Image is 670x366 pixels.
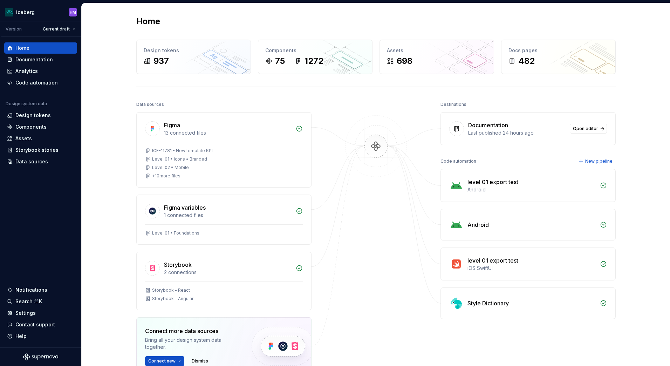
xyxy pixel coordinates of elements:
svg: Supernova Logo [23,353,58,360]
div: Assets [15,135,32,142]
a: Components751272 [258,40,372,74]
div: 698 [397,55,412,67]
div: iceberg [16,9,35,16]
button: Connect new [145,356,184,366]
div: Android [467,186,596,193]
div: Android [467,221,489,229]
div: 482 [518,55,535,67]
a: Documentation [4,54,77,65]
a: Open editor [570,124,607,134]
div: Storybook stories [15,147,59,154]
div: Storybook - Angular [152,296,193,301]
div: Level 02 • Mobile [152,165,189,170]
a: Assets698 [380,40,494,74]
h2: Home [136,16,160,27]
a: Docs pages482 [501,40,616,74]
div: Home [15,45,29,52]
div: 2 connections [164,269,292,276]
a: Figma13 connected filesICE-11781 - New template KPILevel 01 • Icons • BrandedLevel 02 • Mobile+10... [136,112,312,188]
button: Notifications [4,284,77,296]
div: HM [70,9,76,15]
a: Assets [4,133,77,144]
span: Connect new [148,358,176,364]
button: Search ⌘K [4,296,77,307]
div: Code automation [440,156,476,166]
div: Data sources [136,100,164,109]
div: Style Dictionary [467,299,509,307]
a: Code automation [4,77,77,88]
span: New pipeline [585,158,613,164]
a: Analytics [4,66,77,77]
a: Figma variables1 connected filesLevel 01 • Foundations [136,195,312,245]
div: Settings [15,310,36,317]
div: Notifications [15,286,47,293]
a: Storybook stories [4,144,77,156]
div: Storybook [164,260,192,269]
div: Contact support [15,321,55,328]
button: New pipeline [576,156,616,166]
div: Destinations [440,100,466,109]
div: Code automation [15,79,58,86]
a: Settings [4,307,77,319]
div: ICE-11781 - New template KPI [152,148,213,154]
button: Contact support [4,319,77,330]
button: Help [4,331,77,342]
div: level 01 export test [467,178,518,186]
div: + 10 more files [152,173,180,179]
a: Components [4,121,77,133]
div: Figma variables [164,203,206,212]
a: Data sources [4,156,77,167]
div: Figma [164,121,180,129]
div: Level 01 • Foundations [152,230,199,236]
div: Version [6,26,22,32]
div: Docs pages [508,47,608,54]
div: Assets [387,47,487,54]
div: Level 01 • Icons • Branded [152,156,207,162]
div: 1 connected files [164,212,292,219]
div: Documentation [15,56,53,63]
div: Storybook - React [152,287,190,293]
div: Components [265,47,365,54]
div: Documentation [468,121,508,129]
div: level 01 export test [467,256,518,265]
button: Dismiss [189,356,211,366]
div: Bring all your design system data together. [145,337,240,351]
div: Last published 24 hours ago [468,129,566,136]
span: Current draft [43,26,70,32]
a: Home [4,42,77,54]
div: 75 [275,55,285,67]
span: Dismiss [192,358,208,364]
div: 13 connected files [164,129,292,136]
img: 418c6d47-6da6-4103-8b13-b5999f8989a1.png [5,8,13,16]
button: icebergHM [1,5,80,20]
div: 937 [153,55,169,67]
div: Help [15,333,27,340]
div: Data sources [15,158,48,165]
div: Analytics [15,68,38,75]
a: Storybook2 connectionsStorybook - ReactStorybook - Angular [136,252,312,310]
div: Design system data [6,101,47,107]
a: Design tokens [4,110,77,121]
button: Current draft [40,24,78,34]
div: 1272 [305,55,323,67]
div: iOS SwiftUI [467,265,596,272]
div: Search ⌘K [15,298,42,305]
div: Design tokens [144,47,244,54]
div: Connect more data sources [145,327,240,335]
div: Design tokens [15,112,51,119]
div: Components [15,123,47,130]
span: Open editor [573,126,598,131]
a: Design tokens937 [136,40,251,74]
